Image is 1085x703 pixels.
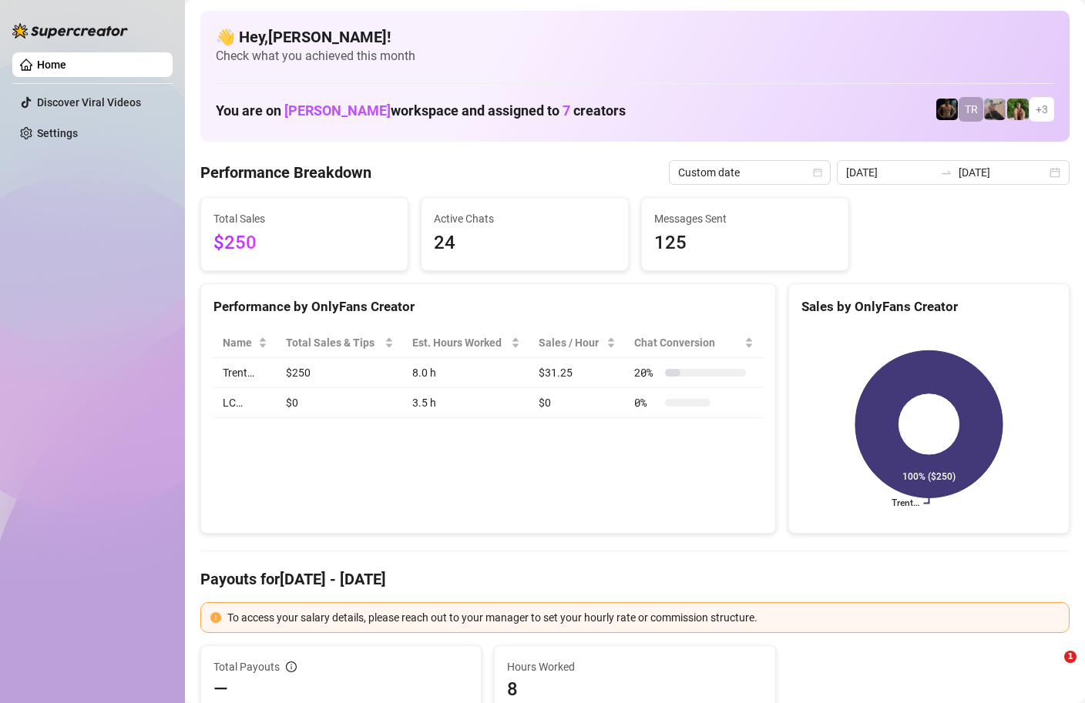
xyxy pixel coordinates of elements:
td: 3.5 h [403,388,529,418]
span: 20 % [634,364,659,381]
div: Performance by OnlyFans Creator [213,296,763,317]
span: Total Payouts [213,658,280,675]
span: info-circle [286,661,297,672]
div: To access your salary details, please reach out to your manager to set your hourly rate or commis... [227,609,1060,626]
td: Trent… [213,358,277,388]
span: + 3 [1036,101,1048,118]
a: Home [37,59,66,71]
span: Check what you achieved this month [216,48,1054,65]
td: $0 [277,388,402,418]
h4: 👋 Hey, [PERSON_NAME] ! [216,26,1054,48]
img: Nathaniel [1007,99,1029,120]
span: Total Sales & Tips [286,334,381,351]
text: Trent… [891,498,919,509]
span: 24 [434,229,616,258]
span: 8 [507,677,762,701]
img: LC [984,99,1006,120]
h4: Payouts for [DATE] - [DATE] [200,568,1070,590]
span: to [940,166,952,179]
div: Est. Hours Worked [412,334,508,351]
span: 7 [563,102,570,119]
a: Settings [37,127,78,139]
span: 0 % [634,394,659,411]
td: 8.0 h [403,358,529,388]
span: 1 [1064,651,1077,663]
td: $250 [277,358,402,388]
a: Discover Viral Videos [37,96,141,109]
span: Sales / Hour [539,334,603,351]
h4: Performance Breakdown [200,162,371,183]
span: Chat Conversion [634,334,741,351]
span: Total Sales [213,210,395,227]
span: [PERSON_NAME] [284,102,391,119]
span: exclamation-circle [210,612,221,623]
img: Trent [936,99,958,120]
span: — [213,677,228,701]
th: Total Sales & Tips [277,328,402,358]
span: Name [223,334,255,351]
span: Messages Sent [654,210,836,227]
th: Sales / Hour [529,328,625,358]
span: calendar [813,168,822,177]
span: $250 [213,229,395,258]
th: Chat Conversion [625,328,762,358]
td: $31.25 [529,358,625,388]
input: End date [959,164,1046,181]
th: Name [213,328,277,358]
input: Start date [846,164,934,181]
div: Sales by OnlyFans Creator [801,296,1056,317]
img: logo-BBDzfeDw.svg [12,23,128,38]
td: $0 [529,388,625,418]
span: swap-right [940,166,952,179]
iframe: Intercom live chat [1033,651,1070,688]
span: 125 [654,229,836,258]
span: TR [965,101,978,118]
span: Active Chats [434,210,616,227]
h1: You are on workspace and assigned to creators [216,102,626,119]
span: Hours Worked [507,658,762,675]
span: Custom date [678,161,821,184]
td: LC… [213,388,277,418]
